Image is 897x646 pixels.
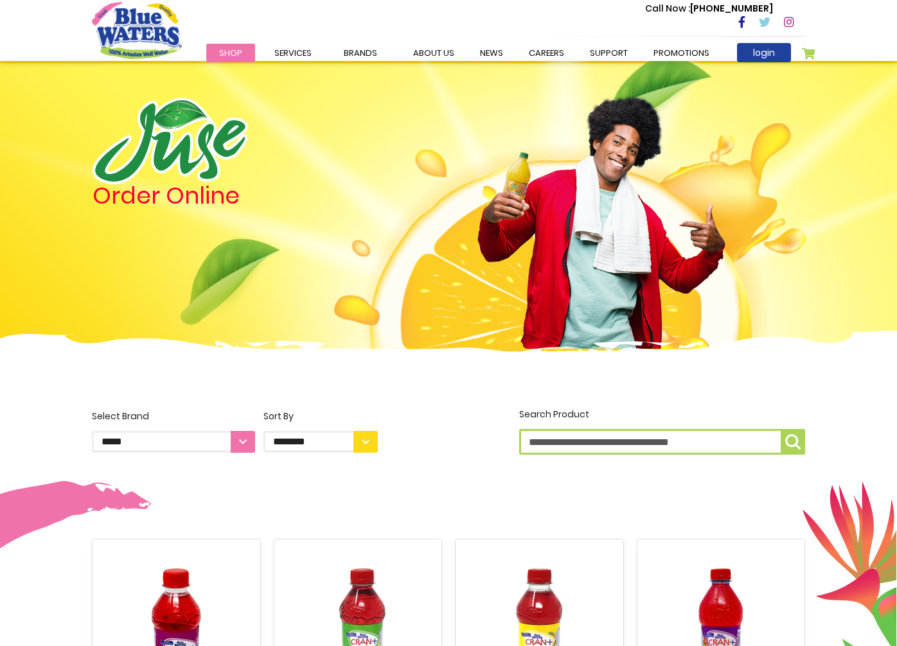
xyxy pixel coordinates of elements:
[737,43,791,62] a: login
[516,44,577,62] a: careers
[476,74,727,349] img: man.png
[641,44,722,62] a: Promotions
[92,2,182,58] a: store logo
[344,47,377,59] span: Brands
[645,2,773,15] p: [PHONE_NUMBER]
[263,410,378,423] div: Sort By
[93,184,378,207] h4: Order Online
[781,429,805,455] button: Search Product
[577,44,641,62] a: support
[519,429,805,455] input: Search Product
[93,98,248,184] img: logo
[219,47,242,59] span: Shop
[785,434,801,450] img: search-icon.png
[400,44,467,62] a: about us
[92,431,255,453] select: Select Brand
[519,408,805,455] label: Search Product
[92,410,255,453] label: Select Brand
[645,2,690,15] span: Call Now :
[274,47,312,59] span: Services
[263,431,378,453] select: Sort By
[467,44,516,62] a: News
